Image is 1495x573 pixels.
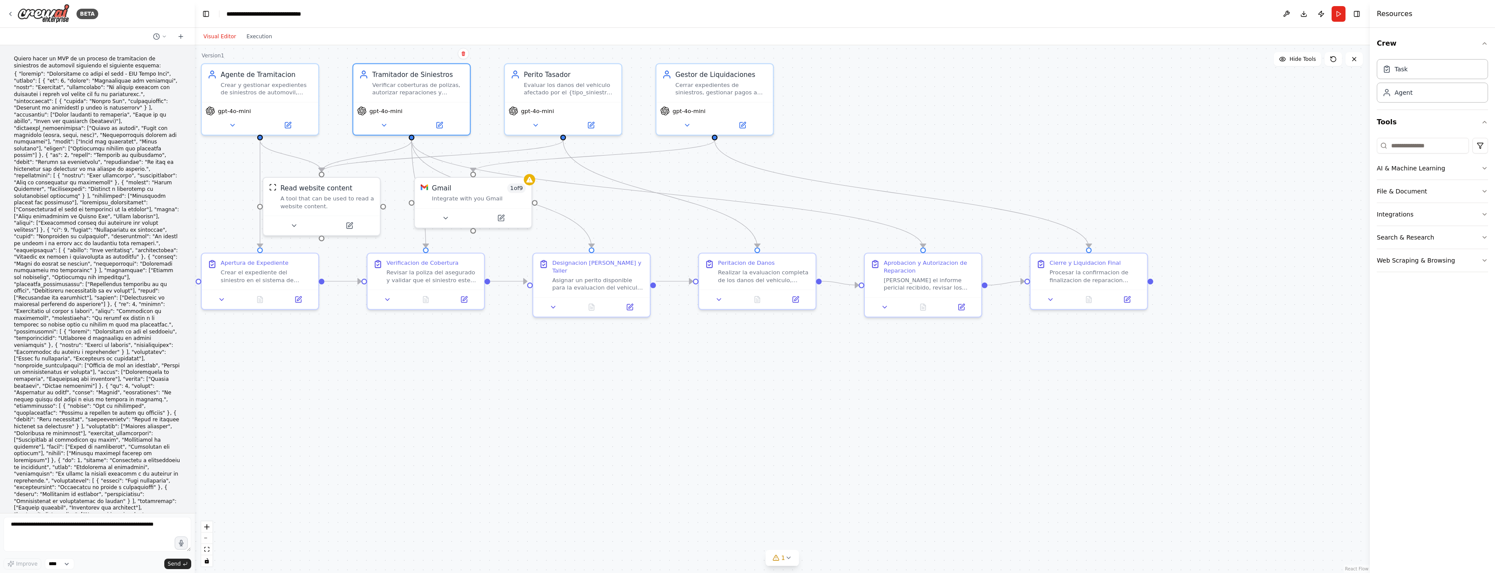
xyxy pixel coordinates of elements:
div: Task [1395,65,1408,73]
button: Open in side panel [779,294,812,305]
div: Revisar la poliza del asegurado y validar que el siniestro este cubierto segun las condiciones ge... [386,269,478,284]
div: Crew [1377,56,1488,110]
div: GmailGmail1of9Integrate with you Gmail [414,177,532,229]
button: Start a new chat [174,31,188,42]
div: Apertura de Expediente [221,259,289,267]
button: Hide right sidebar [1351,8,1363,20]
button: No output available [406,294,446,305]
div: Agent [1395,88,1412,97]
h4: Resources [1377,9,1412,19]
div: Verificacion de CoberturaRevisar la poliza del asegurado y validar que el siniestro este cubierto... [366,253,485,310]
button: Switch to previous chat [149,31,170,42]
div: Perito TasadorEvaluar los danos del vehiculo afectado por el {tipo_siniestro}, realizar la tasaci... [504,63,622,136]
img: Logo [17,4,70,23]
button: No output available [737,294,777,305]
div: Agente de TramitacionCrear y gestionar expedientes de siniestros de automovil, realizando la aper... [201,63,319,136]
button: Open in side panel [1111,294,1143,305]
g: Edge from a46c1f02-582e-4812-b2d5-47cf66042c05 to 8c3d3de1-8528-4a98-9c0e-225af1fddc54 [710,140,1094,247]
div: Asignar un perito disponible para la evaluacion del vehiculo y designar un taller concertado de l... [552,277,644,292]
g: Edge from 0b3a8bd0-51f4-44e6-9700-5543e1347654 to db30d161-bf7b-4f97-bc56-b39b419d7e6f [558,140,762,247]
g: Edge from 0a664c58-2a83-4fb0-a766-28d4385e351c to b9da0ffc-344a-47ba-bccc-cf026cef1ec6 [317,140,416,172]
button: Open in side panel [322,220,376,231]
div: Realizar la evaluacion completa de los danos del vehiculo, aplicando metodologias de valoracion p... [718,269,810,284]
button: 1 [766,550,799,566]
div: Verificacion de Cobertura [386,259,458,267]
div: Tramitador de Siniestros [372,70,464,80]
g: Edge from 0a664c58-2a83-4fb0-a766-28d4385e351c to 1215738b-7923-466a-bd2f-0fa57630b38a [407,140,928,247]
button: Open in side panel [448,294,480,305]
button: Open in side panel [564,120,618,131]
div: Integrate with you Gmail [432,195,526,202]
g: Edge from 8cb97e33-d992-45a0-8949-4a42b7403cc8 to 850213ce-0fab-4ef5-80b3-3f867621ca3c [324,277,361,286]
div: Designacion [PERSON_NAME] y Taller [552,259,644,274]
button: zoom out [201,533,213,544]
div: Gmail [432,183,452,193]
div: Procesar la confirmacion de finalizacion de reparacion recibida del taller, cerrar formalmente el... [1050,269,1141,284]
button: Hide left sidebar [200,8,212,20]
div: Read website content [280,183,352,193]
button: Open in side panel [412,120,466,131]
p: Quiero hacer un MVP de un proceso de tramitacion de siniestros de automovil siguiendo el siguient... [14,56,181,69]
div: Cerrar expedientes de siniestros, gestionar pagos a talleres y proveedores, y comunicar la finali... [675,81,767,97]
g: Edge from c71d65ce-d116-4d74-96ca-1defcc119d8b to b9da0ffc-344a-47ba-bccc-cf026cef1ec6 [255,140,326,172]
button: Open in side panel [474,213,528,224]
button: Send [164,559,191,569]
nav: breadcrumb [226,10,301,18]
button: Tools [1377,110,1488,134]
span: Send [168,560,181,567]
button: AI & Machine Learning [1377,157,1488,180]
div: Aprobacion y Autorizacion de Reparacion [884,259,975,274]
span: gpt-4o-mini [672,107,705,115]
g: Edge from 1215738b-7923-466a-bd2f-0fa57630b38a to 8c3d3de1-8528-4a98-9c0e-225af1fddc54 [987,277,1024,290]
div: React Flow controls [201,521,213,566]
span: gpt-4o-mini [369,107,402,115]
div: Cierre y Liquidacion Final [1050,259,1121,267]
button: Click to speak your automation idea [175,536,188,550]
div: Crear el expediente del siniestro en el sistema de gestion basandose en los datos del accidente r... [221,269,312,284]
button: Web Scraping & Browsing [1377,249,1488,272]
div: Cierre y Liquidacion FinalProcesar la confirmacion de finalizacion de reparacion recibida del tal... [1030,253,1148,310]
button: No output available [903,301,943,313]
span: gpt-4o-mini [521,107,554,115]
g: Edge from 7e378b73-f12d-4f58-bb84-48fbdfcece59 to db30d161-bf7b-4f97-bc56-b39b419d7e6f [656,277,693,286]
g: Edge from 0b3a8bd0-51f4-44e6-9700-5543e1347654 to b9da0ffc-344a-47ba-bccc-cf026cef1ec6 [317,140,568,172]
div: Agente de Tramitacion [221,70,312,80]
div: Tools [1377,134,1488,279]
g: Edge from c71d65ce-d116-4d74-96ca-1defcc119d8b to 8cb97e33-d992-45a0-8949-4a42b7403cc8 [255,140,265,247]
g: Edge from db30d161-bf7b-4f97-bc56-b39b419d7e6f to 1215738b-7923-466a-bd2f-0fa57630b38a [822,277,859,290]
button: Open in side panel [614,301,646,313]
div: Gestor de Liquidaciones [675,70,767,80]
g: Edge from 0a664c58-2a83-4fb0-a766-28d4385e351c to 850213ce-0fab-4ef5-80b3-3f867621ca3c [407,140,430,247]
div: BETA [76,9,98,19]
button: Open in side panel [945,301,977,313]
button: Delete node [458,48,469,59]
div: Designacion [PERSON_NAME] y TallerAsignar un perito disponible para la evaluacion del vehiculo y ... [532,253,651,317]
div: Peritacion de DanosRealizar la evaluacion completa de los danos del vehiculo, aplicando metodolog... [698,253,816,310]
button: No output available [571,301,611,313]
button: No output available [240,294,280,305]
div: Peritacion de Danos [718,259,775,267]
button: Open in side panel [716,120,769,131]
button: fit view [201,544,213,555]
g: Edge from 0a664c58-2a83-4fb0-a766-28d4385e351c to 7e378b73-f12d-4f58-bb84-48fbdfcece59 [407,140,596,247]
div: Aprobacion y Autorizacion de Reparacion[PERSON_NAME] el informe pericial recibido, revisar los co... [864,253,982,317]
div: Crear y gestionar expedientes de siniestros de automovil, realizando la apertura formal del exped... [221,81,312,97]
div: A tool that can be used to read a website content. [280,195,374,210]
span: Number of enabled actions [507,183,525,193]
span: Improve [16,560,37,567]
button: Integrations [1377,203,1488,226]
g: Edge from a46c1f02-582e-4812-b2d5-47cf66042c05 to ac13068f-61d8-4f33-a63c-6c0c3e2e3f4b [468,140,720,172]
img: ScrapeWebsiteTool [269,183,276,191]
button: toggle interactivity [201,555,213,566]
div: Tramitador de SiniestrosVerificar coberturas de polizas, autorizar reparaciones y gestionar el pr... [352,63,471,136]
span: gpt-4o-mini [218,107,251,115]
button: zoom in [201,521,213,533]
button: Open in side panel [261,120,314,131]
button: Improve [3,558,41,570]
button: Search & Research [1377,226,1488,249]
div: Evaluar los danos del vehiculo afectado por el {tipo_siniestro}, realizar la tasacion de reparaci... [524,81,615,97]
div: Verificar coberturas de polizas, autorizar reparaciones y gestionar el proceso de tramitacion com... [372,81,464,97]
button: No output available [1069,294,1109,305]
span: Hide Tools [1289,56,1316,63]
g: Edge from 850213ce-0fab-4ef5-80b3-3f867621ca3c to 7e378b73-f12d-4f58-bb84-48fbdfcece59 [490,277,527,286]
